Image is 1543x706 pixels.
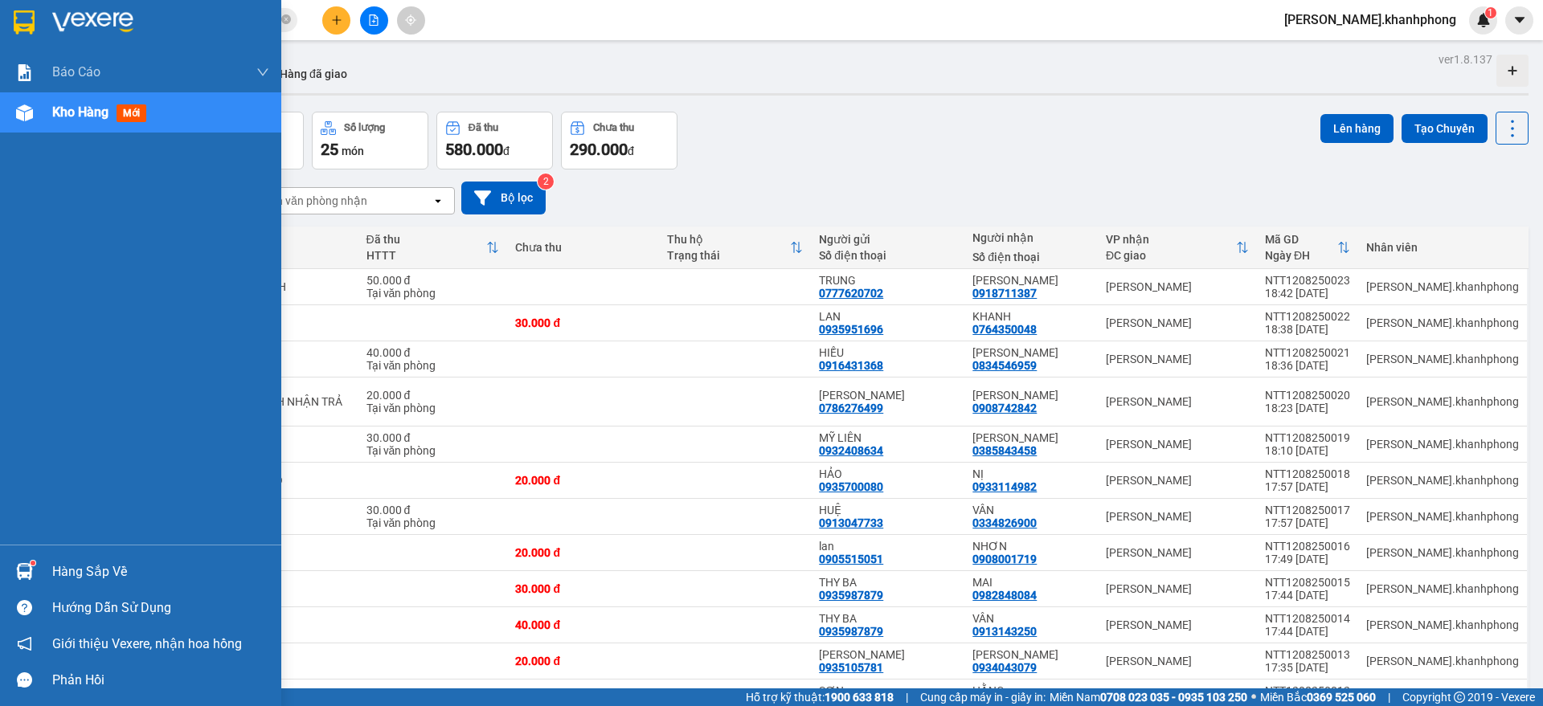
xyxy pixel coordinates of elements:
[920,688,1046,706] span: Cung cấp máy in - giấy in:
[1106,582,1249,595] div: [PERSON_NAME]
[461,182,546,214] button: Bộ lọc
[746,688,894,706] span: Hỗ trợ kỹ thuật:
[819,310,956,323] div: LAN
[819,402,883,414] div: 0786276499
[819,553,883,565] div: 0905515051
[972,467,1090,480] div: NỊ
[1366,618,1519,631] div: kim.khanhphong
[972,504,1090,516] div: VÂN
[52,560,269,584] div: Hàng sắp về
[819,576,956,589] div: THY BA
[1454,692,1465,703] span: copyright
[17,672,32,688] span: message
[469,122,498,133] div: Đã thu
[1106,618,1249,631] div: [PERSON_NAME]
[825,691,894,704] strong: 1900 633 818
[1485,7,1496,18] sup: 1
[222,546,350,559] div: 1 HỘP
[1106,316,1249,329] div: [PERSON_NAME]
[344,122,385,133] div: Số lượng
[819,444,883,457] div: 0932408634
[1265,480,1350,493] div: 17:57 [DATE]
[1106,353,1249,365] div: [PERSON_NAME]
[14,10,35,35] img: logo-vxr
[1265,516,1350,529] div: 17:57 [DATE]
[366,389,500,402] div: 20.000 đ
[16,64,33,81] img: solution-icon
[331,14,342,26] span: plus
[1106,474,1249,487] div: [PERSON_NAME]
[397,6,425,35] button: aim
[972,310,1090,323] div: KHANH
[1366,546,1519,559] div: kim.khanhphong
[972,540,1090,553] div: NHƠN
[819,233,956,246] div: Người gửi
[52,104,108,120] span: Kho hàng
[972,661,1037,674] div: 0934043079
[366,287,500,300] div: Tại văn phòng
[281,13,291,28] span: close-circle
[972,287,1037,300] div: 0918711387
[972,516,1037,529] div: 0334826900
[322,6,350,35] button: plus
[1265,346,1350,359] div: NTT1208250021
[117,104,146,122] span: mới
[1106,510,1249,523] div: [PERSON_NAME]
[972,480,1037,493] div: 0933114982
[1366,280,1519,293] div: kim.khanhphong
[1366,438,1519,451] div: kim.khanhphong
[52,668,269,692] div: Phản hồi
[366,346,500,359] div: 40.000 đ
[1265,287,1350,300] div: 18:42 [DATE]
[819,359,883,372] div: 0916431368
[972,612,1090,625] div: VÂN
[1439,51,1492,68] div: ver 1.8.137
[819,274,956,287] div: TRUNG
[538,173,554,190] sup: 2
[358,226,508,269] th: Toggle SortBy
[256,66,269,79] span: down
[972,553,1037,565] div: 0908001719
[972,648,1090,661] div: TRẦN THẾ MẪN
[445,140,503,159] span: 580.000
[561,112,677,169] button: Chưa thu290.000đ
[667,249,790,262] div: Trạng thái
[17,636,32,651] span: notification
[667,233,790,246] div: Thu hộ
[1265,389,1350,402] div: NTT1208250020
[819,684,956,697] div: SƠN
[593,122,634,133] div: Chưa thu
[819,249,956,262] div: Số điện thoại
[321,140,338,159] span: 25
[222,233,350,246] div: Tên món
[1271,10,1469,30] span: [PERSON_NAME].khanhphong
[281,14,291,24] span: close-circle
[1366,241,1519,254] div: Nhân viên
[1098,226,1257,269] th: Toggle SortBy
[515,618,651,631] div: 40.000 đ
[659,226,811,269] th: Toggle SortBy
[1265,648,1350,661] div: NTT1208250013
[819,648,956,661] div: trương công luân
[515,546,651,559] div: 20.000 đ
[432,194,444,207] svg: open
[222,438,350,451] div: 1 THÙNG
[819,612,956,625] div: THY BA
[1265,402,1350,414] div: 18:23 [DATE]
[1265,589,1350,602] div: 17:44 [DATE]
[972,251,1090,263] div: Số điện thoại
[1106,249,1236,262] div: ĐC giao
[366,516,500,529] div: Tại văn phòng
[819,467,956,480] div: HẢO
[1476,13,1491,27] img: icon-new-feature
[52,62,100,82] span: Báo cáo
[1388,688,1390,706] span: |
[312,112,428,169] button: Số lượng25món
[1265,323,1350,336] div: 18:38 [DATE]
[256,193,367,209] div: Chọn văn phòng nhận
[1320,114,1394,143] button: Lên hàng
[1366,474,1519,487] div: kim.khanhphong
[1257,226,1358,269] th: Toggle SortBy
[972,684,1090,697] div: HẰNG
[366,359,500,372] div: Tại văn phòng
